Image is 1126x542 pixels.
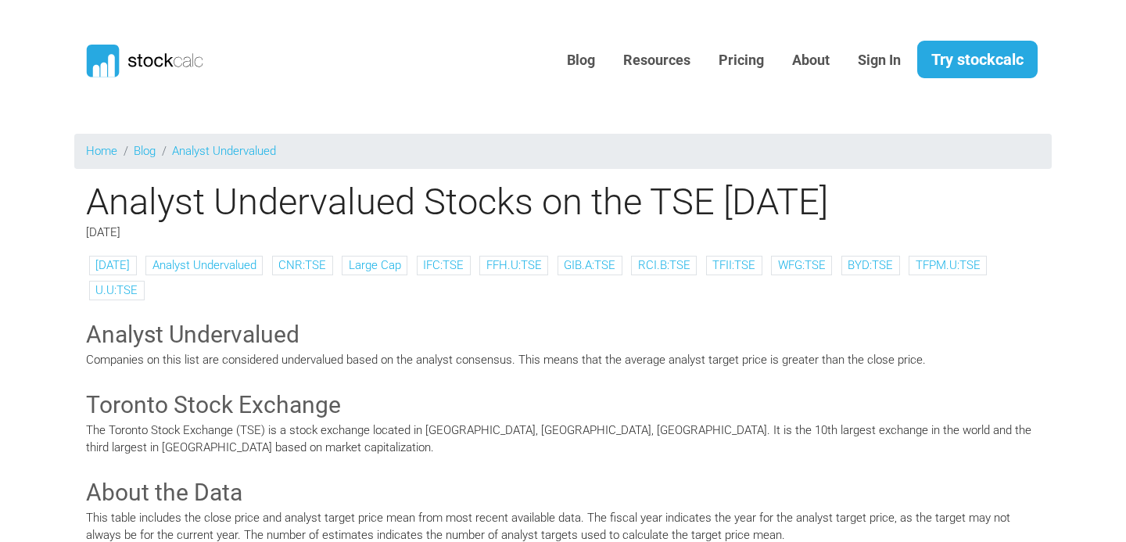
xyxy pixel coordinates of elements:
h3: Toronto Stock Exchange [86,389,1040,422]
a: Analyst Undervalued [152,258,256,272]
a: U.U:TSE [95,283,138,297]
a: GIB.A:TSE [564,258,615,272]
span: [DATE] [86,225,120,239]
a: [DATE] [95,258,130,272]
nav: breadcrumb [74,134,1052,169]
a: TFII:TSE [712,258,755,272]
a: About [780,41,841,80]
p: The Toronto Stock Exchange (TSE) is a stock exchange located in [GEOGRAPHIC_DATA], [GEOGRAPHIC_DA... [86,422,1040,457]
a: Blog [134,144,156,158]
h3: Analyst Undervalued [86,318,1040,351]
a: IFC:TSE [423,258,464,272]
a: BYD:TSE [848,258,893,272]
a: Large Cap [349,258,401,272]
a: Resources [611,41,702,80]
a: Home [86,144,117,158]
a: WFG:TSE [778,258,826,272]
a: Pricing [707,41,776,80]
a: Sign In [846,41,913,80]
a: FFH.U:TSE [486,258,542,272]
a: RCI.B:TSE [638,258,690,272]
a: TFPM.U:TSE [916,258,981,272]
a: Blog [555,41,607,80]
h1: Analyst Undervalued Stocks on the TSE [DATE] [74,180,1052,224]
a: Analyst Undervalued [172,144,276,158]
h3: About the Data [86,476,1040,509]
p: Companies on this list are considered undervalued based on the analyst consensus. This means that... [86,351,1040,369]
a: CNR:TSE [278,258,326,272]
a: Try stockcalc [917,41,1038,78]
